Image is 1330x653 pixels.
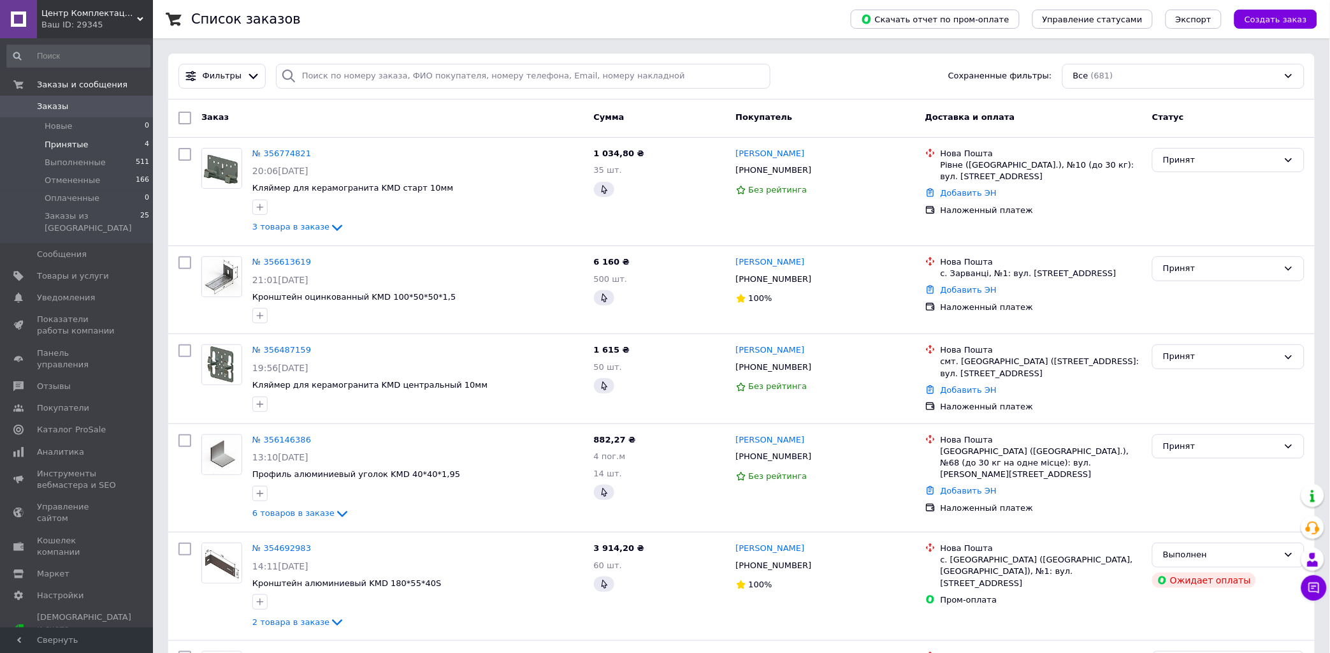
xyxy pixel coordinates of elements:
span: Принятые [45,139,89,150]
span: Выполненные [45,157,106,168]
div: смт. [GEOGRAPHIC_DATA] ([STREET_ADDRESS]: вул. [STREET_ADDRESS] [941,356,1143,379]
input: Поиск по номеру заказа, ФИО покупателя, номеру телефона, Email, номеру накладной [276,64,770,89]
span: [DEMOGRAPHIC_DATA] и счета [37,612,131,647]
a: Добавить ЭН [941,188,997,198]
span: Товары и услуги [37,270,109,282]
span: 882,27 ₴ [594,435,636,444]
div: Нова Пошта [941,434,1143,446]
span: 13:10[DATE] [252,452,308,462]
span: Панель управления [37,348,118,371]
span: 50 шт. [594,362,622,372]
span: 3 914,20 ₴ [594,543,644,553]
span: 14 шт. [594,469,622,478]
div: Наложенный платеж [941,401,1143,413]
div: Наложенный платеж [941,302,1143,313]
span: Экспорт [1176,15,1211,24]
a: Добавить ЭН [941,486,997,495]
div: Нова Пошта [941,256,1143,268]
span: Показатели работы компании [37,314,118,337]
a: № 356774821 [252,149,311,158]
span: 0 [145,193,149,204]
span: Создать заказ [1245,15,1307,24]
a: 6 товаров в заказе [252,508,350,518]
a: № 356613619 [252,257,311,267]
a: Профиль алюминиевый уголок KMD 40*40*1,95 [252,469,460,479]
div: Ожидает оплаты [1152,573,1256,588]
span: Заказ [201,112,229,122]
span: Все [1073,70,1088,82]
span: Сумма [594,112,625,122]
div: Наложенный платеж [941,205,1143,216]
a: Создать заказ [1222,14,1317,24]
input: Поиск [6,45,150,68]
a: Фото товару [201,344,242,385]
span: 21:01[DATE] [252,275,308,285]
div: [PHONE_NUMBER] [734,448,814,465]
a: [PERSON_NAME] [736,148,805,160]
span: Настройки [37,590,83,601]
a: [PERSON_NAME] [736,344,805,356]
span: Отзывы [37,381,71,392]
div: [PHONE_NUMBER] [734,557,814,574]
span: Сохраненные фильтры: [948,70,1052,82]
a: [PERSON_NAME] [736,256,805,268]
div: [PHONE_NUMBER] [734,359,814,376]
div: Пром-оплата [941,594,1143,606]
span: (681) [1091,71,1113,80]
span: Новые [45,121,73,132]
span: 100% [749,580,772,589]
span: 35 шт. [594,165,622,175]
div: Принят [1163,154,1278,167]
span: Покупатели [37,402,89,414]
a: Кронштейн оцинкованный KMD 100*50*50*1,5 [252,292,456,302]
div: Нова Пошта [941,543,1143,554]
a: Кляймер для керамогранита KMD старт 10мм [252,183,453,193]
div: с. Зарванці, №1: вул. [STREET_ADDRESS] [941,268,1143,279]
span: Сообщения [37,249,87,260]
span: 511 [136,157,149,168]
button: Управление статусами [1032,10,1153,29]
span: 60 шт. [594,561,622,570]
span: Кронштейн алюминиевый KMD 180*55*40S [252,578,441,588]
div: Наложенный платеж [941,503,1143,514]
span: Заказы [37,101,68,112]
a: № 356487159 [252,345,311,355]
div: [GEOGRAPHIC_DATA] ([GEOGRAPHIC_DATA].), №68 (до 30 кг на одне місце): вул. [PERSON_NAME][STREET_A... [941,446,1143,481]
img: Фото товару [202,435,242,474]
span: Отмененные [45,175,100,186]
span: Инструменты вебмастера и SEO [37,468,118,491]
a: Добавить ЭН [941,385,997,395]
a: Добавить ЭН [941,285,997,295]
button: Экспорт [1166,10,1222,29]
span: 6 товаров в заказе [252,509,335,518]
span: Каталог ProSale [37,424,106,436]
span: 4 пог.м [594,451,626,461]
a: Кляймер для керамогранита KMD центральный 10мм [252,380,488,390]
a: Фото товару [201,148,242,189]
span: Кошелек компании [37,535,118,558]
img: Фото товару [203,257,242,297]
span: Покупатель [736,112,793,122]
span: Центр Комплектации Фасадов [41,8,137,19]
img: Фото товару [202,543,242,583]
div: Принят [1163,440,1278,453]
a: № 354692983 [252,543,311,553]
span: Уведомления [37,292,95,304]
div: [PHONE_NUMBER] [734,162,814,179]
span: 1 615 ₴ [594,345,630,355]
a: № 356146386 [252,435,311,444]
div: Принят [1163,350,1278,363]
div: с. [GEOGRAPHIC_DATA] ([GEOGRAPHIC_DATA], [GEOGRAPHIC_DATA]), №1: вул. [STREET_ADDRESS] [941,554,1143,589]
span: 2 товара в заказе [252,617,329,627]
a: Фото товару [201,434,242,475]
div: Выполнен [1163,548,1278,562]
span: 6 160 ₴ [594,257,630,267]
h1: Список заказов [191,11,301,27]
span: Управление статусами [1043,15,1143,24]
a: Фото товару [201,543,242,583]
span: 4 [145,139,149,150]
a: 2 товара в заказе [252,617,345,627]
span: 19:56[DATE] [252,363,308,373]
